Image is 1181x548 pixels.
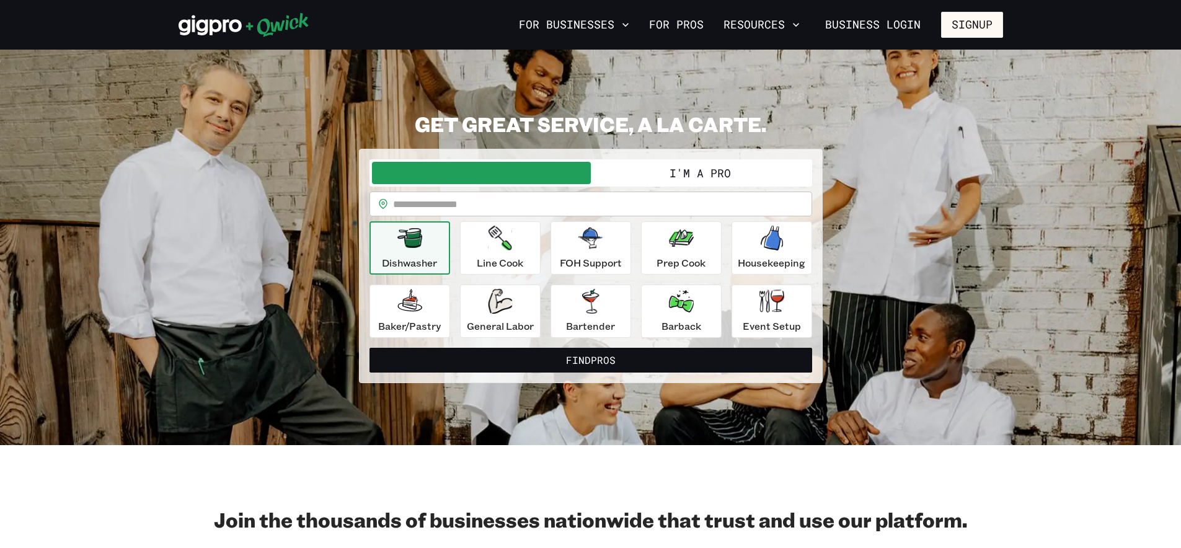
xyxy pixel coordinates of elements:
p: Barback [661,319,701,334]
h2: GET GREAT SERVICE, A LA CARTE. [359,112,823,136]
p: Bartender [566,319,615,334]
button: I'm a Business [372,162,591,184]
p: Housekeeping [738,255,805,270]
button: Baker/Pastry [369,285,450,338]
button: General Labor [460,285,541,338]
p: Line Cook [477,255,523,270]
button: Resources [719,14,805,35]
button: Prep Cook [641,221,722,275]
button: I'm a Pro [591,162,810,184]
a: Business Login [815,12,931,38]
button: Bartender [551,285,631,338]
button: Signup [941,12,1003,38]
button: FindPros [369,348,812,373]
button: Event Setup [732,285,812,338]
p: Event Setup [743,319,801,334]
h2: Join the thousands of businesses nationwide that trust and use our platform. [179,507,1003,532]
p: General Labor [467,319,534,334]
button: FOH Support [551,221,631,275]
button: Barback [641,285,722,338]
p: Dishwasher [382,255,437,270]
button: Line Cook [460,221,541,275]
button: Housekeeping [732,221,812,275]
p: Prep Cook [657,255,706,270]
button: For Businesses [514,14,634,35]
p: FOH Support [560,255,622,270]
p: Baker/Pastry [378,319,441,334]
button: Dishwasher [369,221,450,275]
a: For Pros [644,14,709,35]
